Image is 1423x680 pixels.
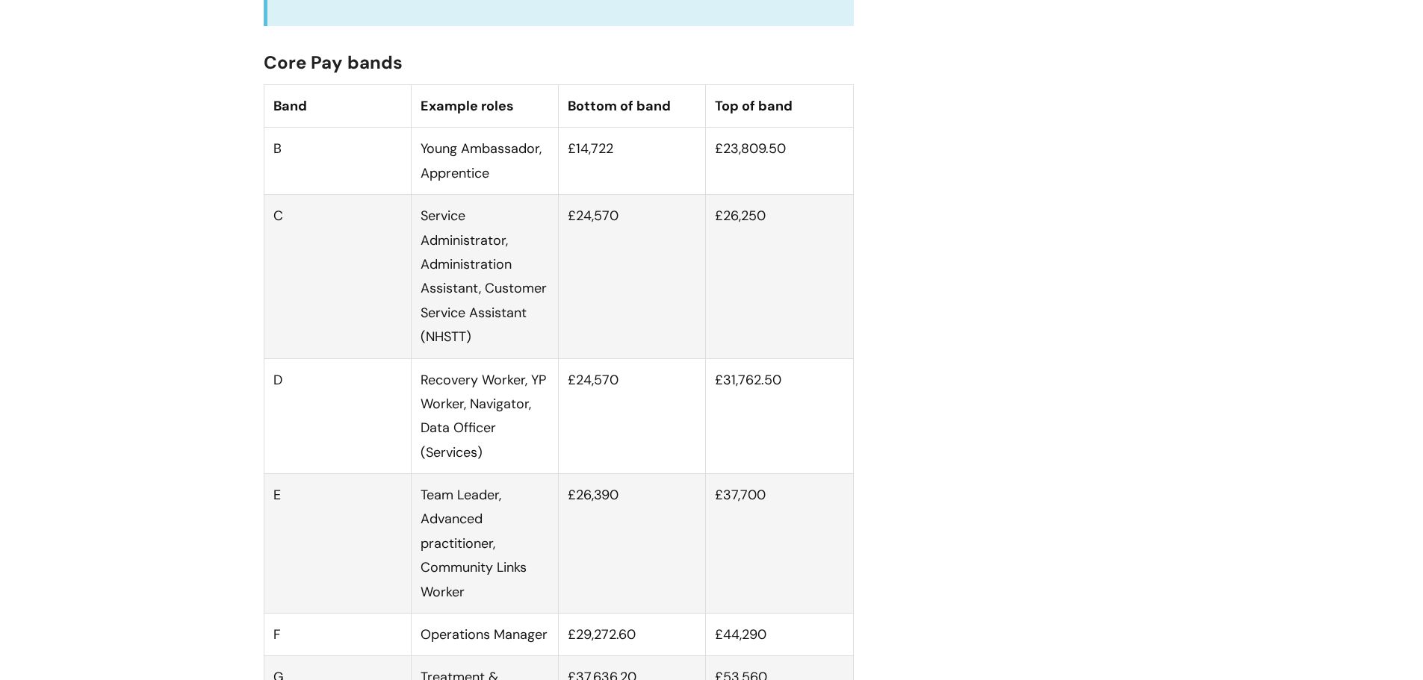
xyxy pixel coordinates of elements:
td: Operations Manager [411,614,558,656]
td: C [264,195,411,358]
td: B [264,128,411,195]
td: Young Ambassador, Apprentice [411,128,558,195]
th: Bottom of band [559,84,706,127]
td: E [264,474,411,614]
span: Core Pay bands [264,51,403,74]
td: Team Leader, Advanced practitioner, Community Links Worker [411,474,558,614]
td: £44,290 [706,614,853,656]
td: £14,722 [559,128,706,195]
td: £24,570 [559,358,706,474]
th: Example roles [411,84,558,127]
td: £26,390 [559,474,706,614]
td: £26,250 [706,195,853,358]
th: Band [264,84,411,127]
td: £29,272.60 [559,614,706,656]
th: Top of band [706,84,853,127]
td: Recovery Worker, YP Worker, Navigator, Data Officer (Services) [411,358,558,474]
td: F [264,614,411,656]
td: D [264,358,411,474]
td: £37,700 [706,474,853,614]
td: £31,762.50 [706,358,853,474]
td: Service Administrator, Administration Assistant, Customer Service Assistant (NHSTT) [411,195,558,358]
td: £23,809.50 [706,128,853,195]
td: £24,570 [559,195,706,358]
